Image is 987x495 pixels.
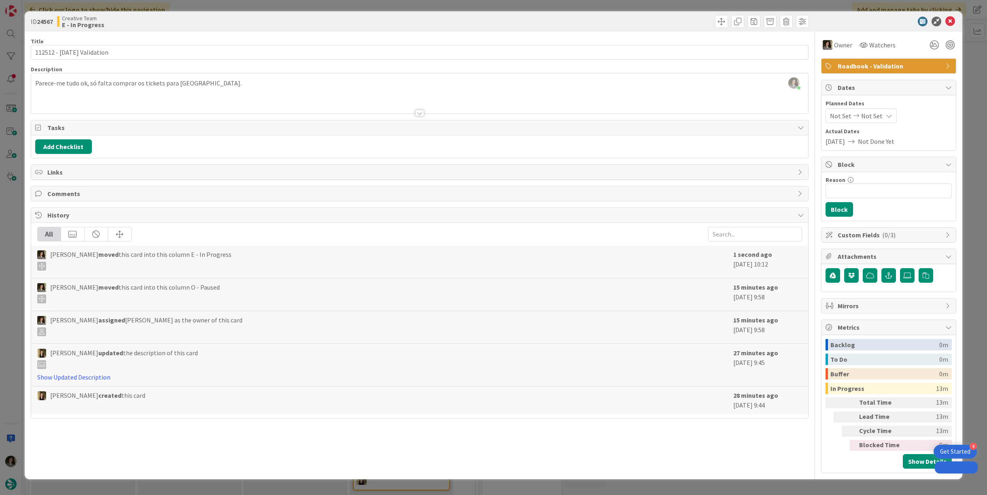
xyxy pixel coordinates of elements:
div: To Do [830,354,939,365]
div: Cycle Time [859,426,904,437]
span: Creative Team [62,15,104,21]
b: moved [98,250,119,258]
span: Dates [838,83,941,92]
b: updated [98,349,123,357]
div: 13m [936,383,948,394]
span: Mirrors [838,301,941,311]
span: Watchers [869,40,896,50]
div: [DATE] 9:45 [733,348,802,382]
button: Block [826,202,853,217]
b: assigned [98,316,125,324]
img: MS [37,316,46,325]
b: created [98,391,121,399]
span: ID [31,17,53,26]
div: 0m [907,440,948,451]
div: [DATE] 10:12 [733,250,802,274]
div: In Progress [830,383,936,394]
span: Planned Dates [826,99,952,108]
div: 13m [907,412,948,422]
p: Parece-me tudo ok, só falta comprar os tickets para [GEOGRAPHIC_DATA]. [35,79,804,88]
div: 13m [907,397,948,408]
span: [PERSON_NAME] [PERSON_NAME] as the owner of this card [50,315,242,336]
b: 1 second ago [733,250,772,258]
input: type card name here... [31,45,809,60]
div: 13m [907,426,948,437]
span: Description [31,66,62,73]
div: Blocked Time [859,440,904,451]
img: MS [37,250,46,259]
b: 28 minutes ago [733,391,778,399]
div: [DATE] 9:58 [733,282,802,307]
span: Block [838,160,941,169]
img: MS [823,40,832,50]
input: Search... [708,227,802,241]
b: 15 minutes ago [733,283,778,291]
div: 0m [939,368,948,380]
img: SP [37,349,46,358]
b: 15 minutes ago [733,316,778,324]
span: Custom Fields [838,230,941,240]
span: [PERSON_NAME] this card into this column E - In Progress [50,250,231,271]
span: [DATE] [826,137,845,146]
span: ( 0/3 ) [882,231,896,239]
label: Title [31,38,44,45]
span: Not Set [861,111,883,121]
span: Actual Dates [826,127,952,136]
b: E - In Progress [62,21,104,28]
div: Lead Time [859,412,904,422]
b: 27 minutes ago [733,349,778,357]
label: Reason [826,176,845,183]
span: Metrics [838,322,941,332]
span: Tasks [47,123,794,132]
div: Buffer [830,368,939,380]
div: 0m [939,354,948,365]
div: Backlog [830,339,939,350]
div: [DATE] 9:44 [733,390,802,410]
span: Comments [47,189,794,198]
span: [PERSON_NAME] this card [50,390,145,400]
span: [PERSON_NAME] this card into this column O - Paused [50,282,220,303]
span: Not Set [830,111,851,121]
span: Attachments [838,252,941,261]
div: All [38,227,61,241]
span: Links [47,167,794,177]
img: MS [37,283,46,292]
span: History [47,210,794,220]
div: 0m [939,339,948,350]
div: Total Time [859,397,904,408]
div: Open Get Started checklist, remaining modules: 4 [934,445,977,459]
img: SP [37,391,46,400]
span: Owner [834,40,852,50]
button: Show Details [903,454,952,469]
button: Add Checklist [35,139,92,154]
a: Show Updated Description [37,373,110,381]
span: Roadbook - Validation [838,61,941,71]
div: Get Started [940,448,970,456]
div: 4 [970,443,977,450]
img: EtGf2wWP8duipwsnFX61uisk7TBOWsWe.jpg [788,77,800,89]
b: 24567 [37,17,53,26]
span: Not Done Yet [858,137,894,146]
span: [PERSON_NAME] the description of this card [50,348,198,369]
b: moved [98,283,119,291]
div: [DATE] 9:58 [733,315,802,339]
